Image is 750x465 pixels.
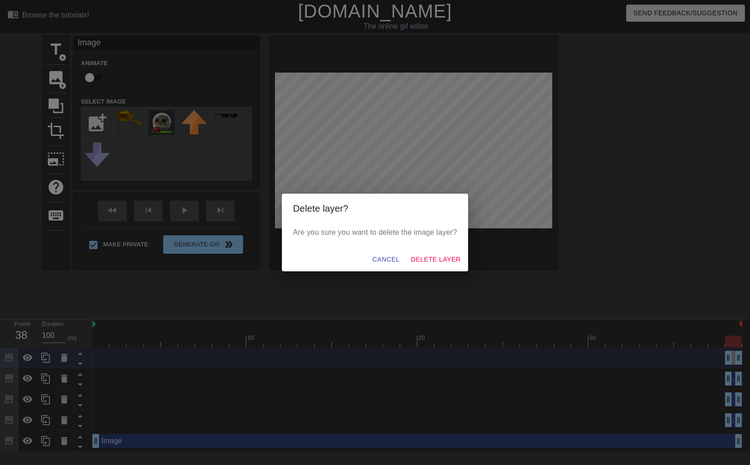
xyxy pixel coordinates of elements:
p: Are you sure you want to delete the image layer? [293,227,457,238]
button: Cancel [369,251,403,268]
span: Cancel [372,254,400,265]
button: Delete Layer [407,251,464,268]
h2: Delete layer? [293,201,457,216]
span: Delete Layer [411,254,461,265]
